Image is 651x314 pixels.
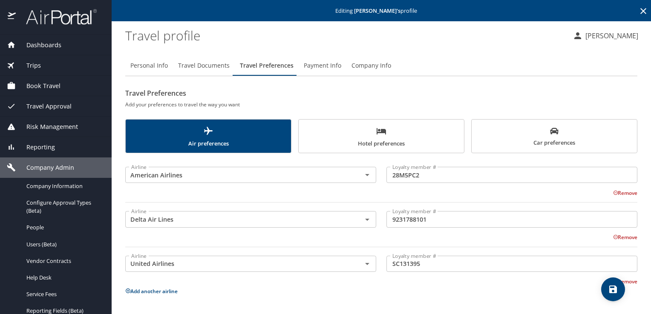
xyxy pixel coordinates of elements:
[361,258,373,270] button: Open
[613,234,637,241] button: Remove
[583,31,638,41] p: [PERSON_NAME]
[125,86,637,100] h2: Travel Preferences
[16,40,61,50] span: Dashboards
[601,277,625,301] button: save
[361,214,373,226] button: Open
[26,290,101,298] span: Service Fees
[354,7,400,14] strong: [PERSON_NAME] 's
[304,126,459,148] span: Hotel preferences
[240,60,294,71] span: Travel Preferences
[569,28,642,43] button: [PERSON_NAME]
[361,169,373,181] button: Open
[125,288,178,295] button: Add another airline
[304,60,341,71] span: Payment Info
[8,9,17,25] img: icon-airportal.png
[16,102,72,111] span: Travel Approval
[16,81,60,91] span: Book Travel
[16,61,41,70] span: Trips
[351,60,391,71] span: Company Info
[26,274,101,282] span: Help Desk
[26,257,101,265] span: Vendor Contracts
[125,100,637,109] h6: Add your preferences to travel the way you want
[16,122,78,131] span: Risk Management
[131,126,286,148] span: Air preferences
[128,169,349,180] input: Select an Airline
[128,258,349,269] input: Select an Airline
[178,60,230,71] span: Travel Documents
[613,278,637,285] button: Remove
[16,163,74,172] span: Company Admin
[477,127,632,148] span: Car preferences
[26,223,101,231] span: People
[26,199,101,215] span: Configure Approval Types (Beta)
[17,9,97,25] img: airportal-logo.png
[125,22,566,49] h1: Travel profile
[16,143,55,152] span: Reporting
[128,214,349,225] input: Select an Airline
[125,119,637,153] div: scrollable force tabs example
[130,60,168,71] span: Personal Info
[125,55,637,76] div: Profile
[613,189,637,197] button: Remove
[26,182,101,190] span: Company Information
[114,8,648,14] p: Editing profile
[26,240,101,248] span: Users (Beta)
